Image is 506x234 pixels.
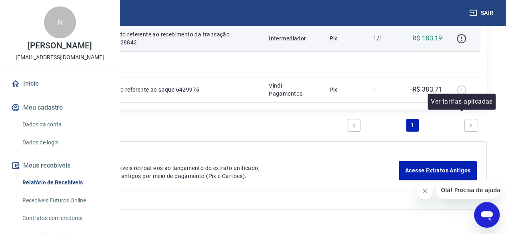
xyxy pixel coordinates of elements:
[269,82,316,98] p: Vindi Pagamentos
[19,174,110,191] a: Relatório de Recebíveis
[464,119,477,132] a: Next page
[431,97,492,106] p: Ver tarifas aplicadas
[373,86,397,94] p: -
[16,53,104,62] p: [EMAIL_ADDRESS][DOMAIN_NAME]
[269,34,316,42] p: Intermediador
[406,119,419,132] a: Page 1 is your current page
[329,34,360,42] p: Pix
[468,6,496,20] button: Sair
[107,30,256,46] p: Crédito referente ao recebimento da transação 213828842
[417,183,433,199] iframe: Fechar mensagem
[28,42,92,50] p: [PERSON_NAME]
[40,151,399,161] p: Extratos Antigos
[474,202,500,228] iframe: Botão para abrir a janela de mensagens
[10,75,110,92] a: Início
[348,119,360,132] a: Previous page
[10,157,110,174] button: Meus recebíveis
[19,134,110,151] a: Dados de login
[5,6,67,12] span: Olá! Precisa de ajuda?
[19,116,110,133] a: Dados da conta
[412,34,442,43] p: R$ 183,19
[373,34,397,42] p: 1/1
[19,216,487,224] p: 2025 ©
[19,210,110,226] a: Contratos com credores
[329,86,360,94] p: Pix
[436,181,500,199] iframe: Mensagem da empresa
[399,161,477,180] a: Acesse Extratos Antigos
[40,164,399,180] p: Para ver lançamentos de recebíveis retroativos ao lançamento do extrato unificado, você pode aces...
[107,86,256,94] p: Débito referente ao saque 6429975
[10,99,110,116] button: Meu cadastro
[19,192,110,209] a: Recebíveis Futuros Online
[44,6,76,38] div: N
[344,116,480,135] ul: Pagination
[410,85,442,94] p: -R$ 383,71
